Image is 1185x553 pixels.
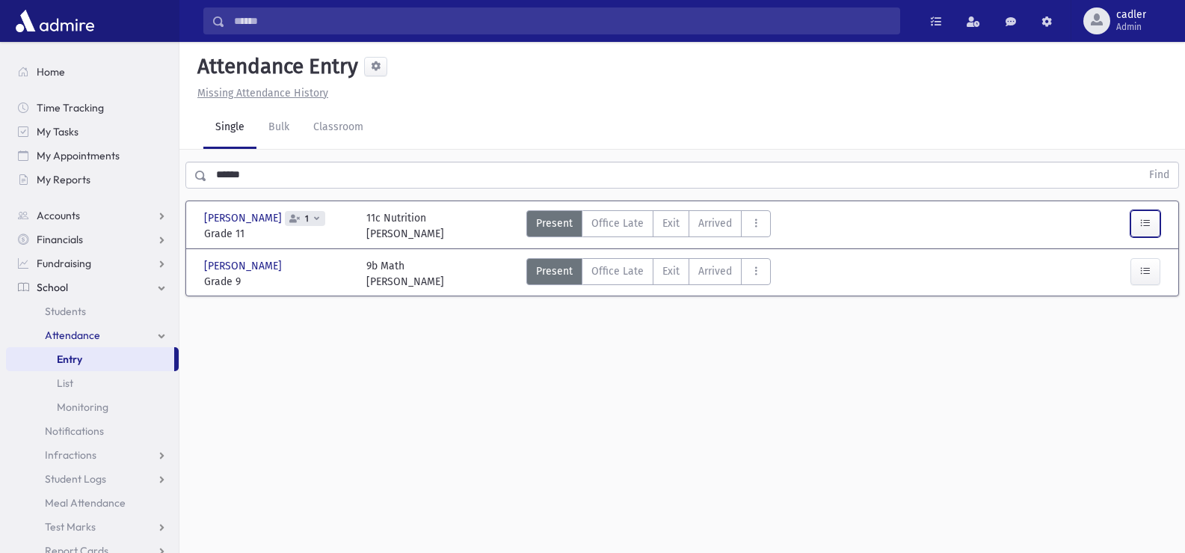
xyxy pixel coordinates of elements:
[6,144,179,168] a: My Appointments
[45,329,100,342] span: Attendance
[6,96,179,120] a: Time Tracking
[37,209,80,222] span: Accounts
[698,263,732,279] span: Arrived
[662,263,680,279] span: Exit
[37,125,79,138] span: My Tasks
[45,472,106,486] span: Student Logs
[191,54,358,79] h5: Attendance Entry
[6,347,174,371] a: Entry
[526,210,771,242] div: AttTypes
[57,376,73,390] span: List
[256,107,301,149] a: Bulk
[526,258,771,290] div: AttTypes
[12,6,98,36] img: AdmirePro
[301,107,375,149] a: Classroom
[6,275,179,299] a: School
[57,400,108,414] span: Monitoring
[302,214,312,224] span: 1
[6,443,179,467] a: Infractions
[1116,9,1146,21] span: cadler
[6,371,179,395] a: List
[6,227,179,251] a: Financials
[662,216,680,231] span: Exit
[6,60,179,84] a: Home
[204,258,285,274] span: [PERSON_NAME]
[204,226,351,242] span: Grade 11
[203,107,256,149] a: Single
[6,120,179,144] a: My Tasks
[45,305,86,318] span: Students
[1116,21,1146,33] span: Admin
[204,210,285,226] span: [PERSON_NAME]
[536,216,573,231] span: Present
[591,216,644,231] span: Office Late
[197,87,328,100] u: Missing Attendance History
[204,274,351,290] span: Grade 9
[536,263,573,279] span: Present
[57,352,82,366] span: Entry
[37,173,90,186] span: My Reports
[37,281,68,294] span: School
[366,258,444,290] div: 9b Math [PERSON_NAME]
[45,448,96,462] span: Infractions
[698,216,732,231] span: Arrived
[591,263,644,279] span: Office Late
[6,395,179,419] a: Monitoring
[191,87,328,100] a: Missing Attendance History
[6,491,179,515] a: Meal Attendance
[6,299,179,323] a: Students
[6,168,179,192] a: My Reports
[366,210,444,242] div: 11c Nutrition [PERSON_NAME]
[37,233,83,246] span: Financials
[45,496,126,510] span: Meal Attendance
[37,257,91,270] span: Fundraising
[6,515,179,539] a: Test Marks
[6,251,179,275] a: Fundraising
[37,149,120,162] span: My Appointments
[6,419,179,443] a: Notifications
[37,101,104,114] span: Time Tracking
[6,204,179,227] a: Accounts
[37,65,65,79] span: Home
[6,467,179,491] a: Student Logs
[1140,162,1178,188] button: Find
[45,424,104,438] span: Notifications
[225,7,899,34] input: Search
[45,520,96,534] span: Test Marks
[6,323,179,347] a: Attendance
